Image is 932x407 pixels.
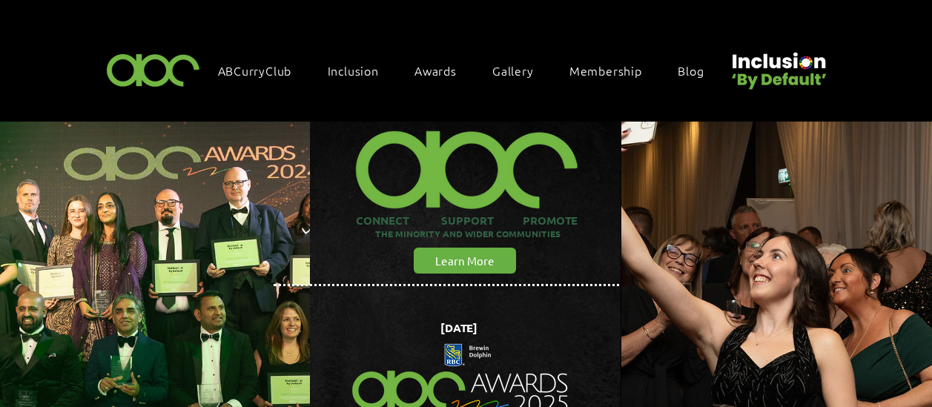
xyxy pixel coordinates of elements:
nav: Site [211,55,727,86]
img: ABC-Logo-Blank-Background-01-01-2.png [102,47,205,91]
span: CONNECT SUPPORT PROMOTE [356,213,578,228]
span: Awards [414,62,457,79]
img: Untitled design (22).png [727,40,829,91]
span: Membership [569,62,642,79]
span: Inclusion [328,62,379,79]
a: Blog [670,55,726,86]
span: [DATE] [440,320,477,335]
a: Learn More [414,248,516,274]
span: THE MINORITY AND WIDER COMMUNITIES [375,228,561,239]
div: Inclusion [320,55,401,86]
a: Membership [562,55,664,86]
a: Gallery [485,55,556,86]
img: ABC-Logo-Blank-Background-01-01-2_edited.png [348,112,585,213]
span: ABCurryClub [218,62,292,79]
span: Blog [678,62,704,79]
span: Gallery [492,62,534,79]
div: Awards [407,55,479,86]
span: Learn More [435,253,495,268]
a: ABCurryClub [211,55,314,86]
